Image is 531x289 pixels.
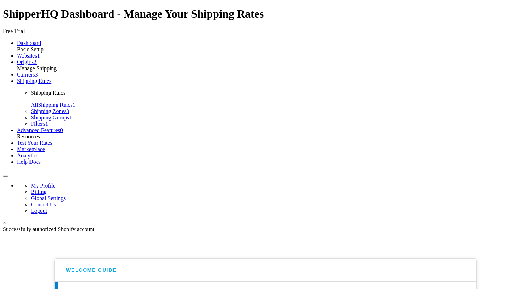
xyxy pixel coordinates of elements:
span: 1 [73,102,76,108]
a: Websites1 [17,53,40,59]
a: Dashboard [17,40,41,46]
span: All Shipping Rules [31,102,73,108]
button: Welcome Guide [55,259,476,282]
span: 1 [45,121,48,127]
a: Filters1 [31,121,48,127]
a: Test Your Rates [17,140,52,146]
li: Dashboard [17,40,528,46]
a: Origins2 [17,59,37,65]
li: Websites [17,53,528,59]
li: Shipping Zones [31,108,528,114]
span: Origins [17,59,34,65]
span: Shipping Groups [31,114,69,120]
li: Logout [31,208,528,214]
div: Resources [17,133,528,140]
h2: Welcome Guide [66,267,117,273]
li: Global Settings [31,195,528,202]
li: Billing [31,189,528,195]
li: Carriers [17,72,528,78]
li: My Profile [31,183,528,189]
li: Analytics [17,152,528,159]
a: Advanced Features0 [17,127,63,133]
a: Marketplace [17,146,45,152]
a: Analytics [17,152,38,158]
li: Origins [17,59,528,65]
span: 0 [60,127,63,133]
span: 1 [69,114,72,120]
h1: ShipperHQ Dashboard - Manage Your Shipping Rates [3,7,528,20]
li: Shipping Groups [31,114,528,121]
li: Test Your Rates [17,140,528,146]
a: Help Docs [17,159,41,165]
li: Filters [31,121,528,127]
li: Shipping Rules [17,78,528,127]
a: Contact Us [31,202,56,208]
li: Marketplace [17,146,528,152]
span: Carriers [17,72,35,78]
a: Shipping Zones3 [31,108,69,114]
a: Global Settings [31,195,66,201]
button: Open Resource Center [3,175,8,177]
p: Shipping Rules [31,90,528,96]
a: Billing [31,189,46,195]
a: × [3,220,6,226]
a: Shipping Groups1 [31,114,72,120]
span: Filters [31,121,45,127]
div: Manage Shipping [17,65,528,72]
span: 1 [37,53,40,59]
li: Contact Us [31,202,528,208]
li: Help Docs [17,159,528,165]
a: My Profile [31,183,55,189]
span: Shipping Zones [31,108,66,114]
li: Advanced Features [17,127,528,133]
span: 2 [34,59,37,65]
span: Advanced Features [17,127,60,133]
div: Successfully authorized Shopify account [3,226,528,232]
span: Websites [17,53,37,59]
a: Carriers3 [17,72,38,78]
div: Basic Setup [17,46,528,53]
a: Shipping Rules [17,78,51,84]
span: 3 [66,108,69,114]
a: AllShipping Rules1 [31,102,76,108]
span: Free Trial [3,28,25,34]
span: 3 [35,72,38,78]
a: Logout [31,208,47,214]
